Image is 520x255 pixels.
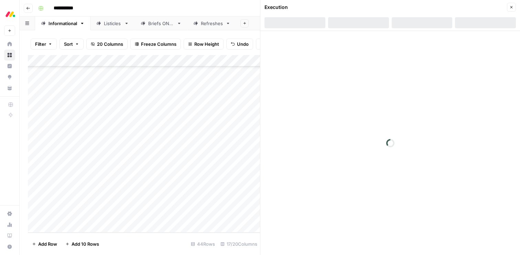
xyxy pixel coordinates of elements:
button: Workspace: Monday.com [4,6,15,23]
span: Add Row [38,241,57,247]
span: Sort [64,41,73,47]
a: Your Data [4,83,15,94]
div: 44 Rows [188,238,218,249]
a: Opportunities [4,72,15,83]
a: Learning Hub [4,230,15,241]
div: 17/20 Columns [218,238,260,249]
span: Filter [35,41,46,47]
span: Add 10 Rows [72,241,99,247]
button: 20 Columns [86,39,128,50]
button: Sort [59,39,84,50]
button: Add 10 Rows [61,238,103,249]
a: Briefs ONLY [135,17,187,30]
a: Browse [4,50,15,61]
button: Undo [226,39,253,50]
span: Row Height [194,41,219,47]
div: Refreshes [201,20,223,27]
a: Usage [4,219,15,230]
div: Listicles [104,20,121,27]
a: Refreshes [187,17,236,30]
span: Freeze Columns [141,41,176,47]
a: Settings [4,208,15,219]
a: Insights [4,61,15,72]
span: 20 Columns [97,41,123,47]
a: Listicles [90,17,135,30]
div: Execution [264,4,288,11]
div: Briefs ONLY [148,20,174,27]
button: Help + Support [4,241,15,252]
button: Row Height [184,39,224,50]
img: Monday.com Logo [4,8,17,20]
div: Informational [48,20,77,27]
button: Freeze Columns [130,39,181,50]
button: Filter [31,39,57,50]
a: Informational [35,17,90,30]
a: Home [4,39,15,50]
span: Undo [237,41,249,47]
button: Add Row [28,238,61,249]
